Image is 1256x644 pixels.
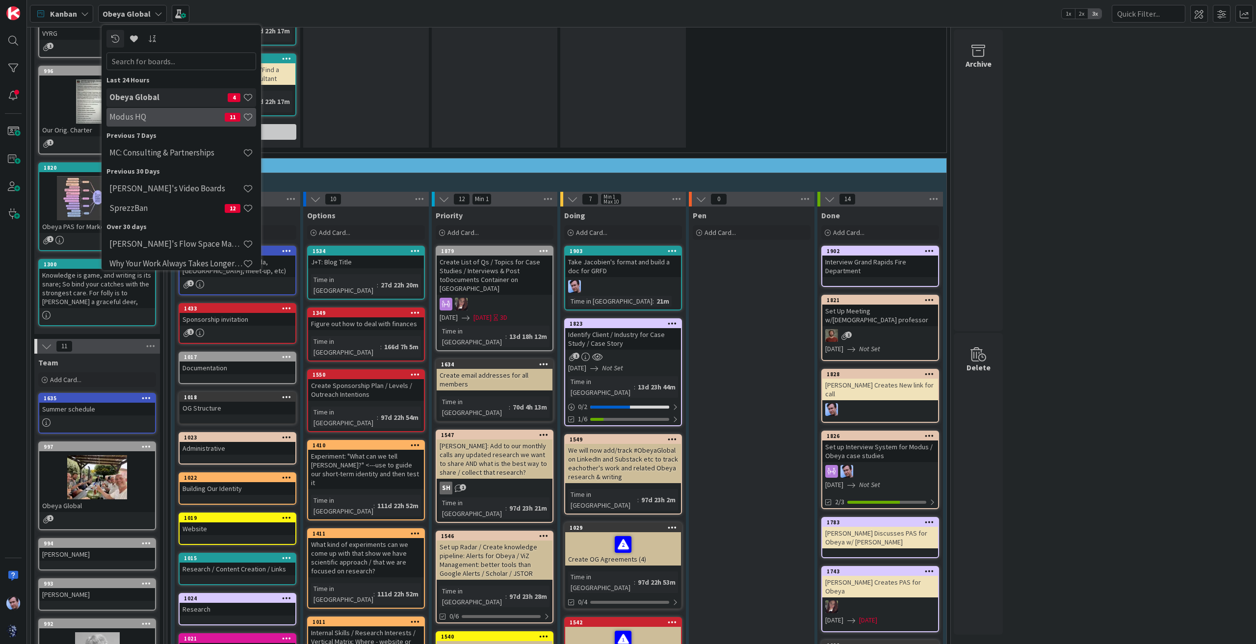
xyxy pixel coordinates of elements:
[39,124,155,136] div: Our Orig. Charter
[827,371,938,378] div: 1828
[106,75,256,85] div: Last 24 Hours
[821,295,939,361] a: 1821Set Up Meeting w/[DEMOGRAPHIC_DATA] professorDR[DATE]Not Set
[180,433,295,455] div: 1023Administrative
[308,618,424,626] div: 1011
[180,393,295,402] div: 1018
[966,58,992,70] div: Archive
[822,247,938,256] div: 1902
[437,247,552,295] div: 1879Create List of Qs / Topics for Case Studies / Interviews & Post toDocuments Container on [GEO...
[184,474,295,481] div: 1022
[308,529,424,577] div: 1411What kind of experiments can we come up with that show we have scientific approach / that we ...
[565,247,681,277] div: 1903Take Jacobien's format and build a doc for GRFD
[50,8,77,20] span: Kanban
[39,548,155,561] div: [PERSON_NAME]
[436,246,553,351] a: 1879Create List of Qs / Topics for Case Studies / Interviews & Post toDocuments Container on [GEO...
[184,635,295,642] div: 1021
[441,361,552,368] div: 1634
[228,93,240,102] span: 4
[184,354,295,361] div: 1017
[453,193,470,205] span: 12
[821,369,939,423] a: 1828[PERSON_NAME] Creates New link for callJB
[180,594,295,603] div: 1024
[564,522,682,609] a: 1029Create OG Agreements (4)Time in [GEOGRAPHIC_DATA]:97d 22h 53m0/4
[827,297,938,304] div: 1821
[180,554,295,563] div: 1015
[179,303,296,344] a: 1433Sponsorship invitation
[565,319,681,350] div: 1823Identify Client / Industry for Case Study / Case Story
[822,432,938,440] div: 1826
[308,538,424,577] div: What kind of experiments can we come up with that show we have scientific approach / that we are ...
[106,222,256,232] div: Over 30 days
[184,595,295,602] div: 1024
[822,256,938,277] div: Interview Grand Rapids Fire Department
[179,513,296,545] a: 1019Website
[437,431,552,439] div: 1547
[39,619,155,628] div: 992
[637,494,639,505] span: :
[822,576,938,597] div: [PERSON_NAME] Creates PAS for Obeya
[1112,5,1185,23] input: Quick Filter...
[179,246,296,295] a: 1574General Operations (agenda, [GEOGRAPHIC_DATA], meet-up, etc)
[568,571,634,593] div: Time in [GEOGRAPHIC_DATA]
[437,431,552,479] div: 1547[PERSON_NAME]: Add to our monthly calls any updated research we want to share AND what is the...
[38,441,156,530] a: 997Obeya Global
[460,484,466,490] span: 1
[822,527,938,548] div: [PERSON_NAME] Discusses PAS for Obeya w/ [PERSON_NAME]
[821,431,939,509] a: 1826Set up Interview System for Modus / Obeya case studiesJB[DATE]Not Set2/3
[449,611,459,621] span: 0/6
[180,361,295,374] div: Documentation
[180,473,295,482] div: 1022
[39,539,155,561] div: 994[PERSON_NAME]
[437,532,552,541] div: 1546
[840,465,853,478] img: JB
[859,480,880,489] i: Not Set
[39,27,155,40] div: VYRG
[380,341,382,352] span: :
[565,256,681,277] div: Take Jacobien's format and build a doc for GRFD
[225,113,240,122] span: 11
[39,394,155,415] div: 1635Summer schedule
[825,615,843,625] span: [DATE]
[308,256,424,268] div: J+T: Blog Title
[825,329,838,342] img: DR
[180,514,295,535] div: 1019Website
[564,434,682,515] a: 1549We will now add/track #ObeyaGlobal on LinkedIn and Substack etc to track eachother's work and...
[377,280,378,290] span: :
[654,296,672,307] div: 21m
[570,524,681,531] div: 1029
[180,634,295,643] div: 1021
[307,440,425,520] a: 1410Experiment: "What can we tell [PERSON_NAME]?" <---use to guide our short-term identity and th...
[822,296,938,326] div: 1821Set Up Meeting w/[DEMOGRAPHIC_DATA] professor
[225,204,240,213] span: 12
[313,618,424,625] div: 1011
[507,591,549,602] div: 97d 23h 28m
[447,228,479,237] span: Add Card...
[440,312,458,323] span: [DATE]
[39,163,155,172] div: 1820
[39,220,155,233] div: Obeya PAS for Marketing (In Process)
[437,532,552,580] div: 1546Set up Radar / Create knowledge pipeline: Alerts for Obeya / ViZ Management: better tools tha...
[184,305,295,312] div: 1433
[39,67,155,76] div: 996
[250,96,292,107] div: 27d 22h 17m
[187,280,194,286] span: 1
[311,274,377,296] div: Time in [GEOGRAPHIC_DATA]
[859,615,877,625] span: [DATE]
[109,183,243,193] h4: [PERSON_NAME]'s Video Boards
[39,499,155,512] div: Obeya Global
[565,280,681,293] div: JB
[44,164,155,171] div: 1820
[39,260,155,308] div: 1300Knowledge is game, and writing is its snare; So bind your catches with the strongest care. Fo...
[307,528,425,609] a: 1411What kind of experiments can we come up with that show we have scientific approach / that we ...
[187,329,194,335] span: 1
[179,352,296,384] a: 1017Documentation
[47,236,53,242] span: 1
[822,432,938,462] div: 1826Set up Interview System for Modus / Obeya case studies
[1088,9,1101,19] span: 3x
[568,296,653,307] div: Time in [GEOGRAPHIC_DATA]
[441,533,552,540] div: 1546
[822,465,938,478] div: JB
[39,67,155,136] div: 996Our Orig. Charter
[568,376,634,398] div: Time in [GEOGRAPHIC_DATA]
[827,519,938,526] div: 1783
